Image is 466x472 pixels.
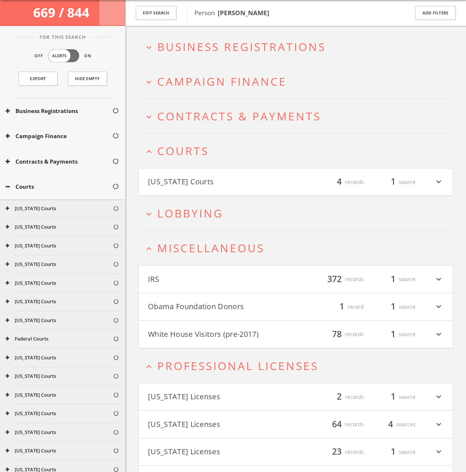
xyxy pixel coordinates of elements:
[6,317,113,324] button: [US_STATE] Courts
[6,335,113,343] button: Federal Courts
[157,240,265,256] span: Miscellaneous
[434,273,443,285] i: expand_more
[434,446,443,458] i: expand_more
[6,223,113,231] button: [US_STATE] Courts
[334,175,345,188] span: 4
[329,445,345,458] span: 23
[434,301,443,313] i: expand_more
[144,242,453,254] button: expand_lessMiscellaneous
[434,328,443,341] i: expand_more
[136,6,176,20] button: Edit Search
[320,391,364,403] div: records
[6,298,113,305] button: [US_STATE] Courts
[320,418,364,431] div: records
[320,273,364,285] div: records
[6,182,112,191] button: Courts
[6,429,113,436] button: [US_STATE] Courts
[144,42,154,52] i: expand_more
[387,175,399,188] span: 1
[6,107,112,115] button: Business Registrations
[329,328,345,341] span: 78
[434,418,443,431] i: expand_more
[144,112,154,122] i: expand_more
[387,273,399,285] span: 1
[34,53,43,59] span: Off
[6,261,113,268] button: [US_STATE] Courts
[6,157,112,166] button: Contracts & Payments
[144,244,154,254] i: expand_less
[6,447,113,455] button: [US_STATE] Courts
[33,4,92,21] span: 669 / 844
[144,145,453,157] button: expand_lessCourts
[6,410,113,417] button: [US_STATE] Courts
[68,72,107,86] button: Hide Empty
[371,391,415,403] div: source
[371,301,415,313] div: source
[371,328,415,341] div: source
[6,132,112,140] button: Campaign Finance
[434,176,443,188] i: expand_more
[157,109,321,124] span: Contracts & Payments
[144,209,154,219] i: expand_more
[320,328,364,341] div: records
[387,328,399,341] span: 1
[148,418,296,431] button: [US_STATE] Licenses
[336,300,348,313] span: 1
[371,418,415,431] div: sources
[148,328,296,341] button: White House Visitors (pre-2017)
[387,445,399,458] span: 1
[148,176,296,188] button: [US_STATE] Courts
[385,418,396,431] span: 4
[144,360,453,372] button: expand_lessProfessional Licenses
[144,75,453,88] button: expand_moreCampaign Finance
[144,110,453,122] button: expand_moreContracts & Payments
[157,206,223,221] span: Lobbying
[371,176,415,188] div: source
[415,6,456,20] button: Add Filters
[144,41,453,53] button: expand_moreBusiness Registrations
[371,446,415,458] div: source
[320,446,364,458] div: records
[320,176,364,188] div: records
[148,391,296,403] button: [US_STATE] Licenses
[218,8,269,17] b: [PERSON_NAME]
[6,354,113,362] button: [US_STATE] Courts
[6,373,113,380] button: [US_STATE] Courts
[387,390,399,403] span: 1
[6,205,113,212] button: [US_STATE] Courts
[144,77,154,87] i: expand_more
[6,242,113,250] button: [US_STATE] Courts
[157,358,318,373] span: Professional Licenses
[148,301,296,313] button: Obama Foundation Donors
[434,391,443,403] i: expand_more
[6,391,113,399] button: [US_STATE] Courts
[18,72,58,86] a: Export
[34,34,92,41] span: For This Search
[148,273,296,285] button: IRS
[320,301,364,313] div: record
[144,207,453,219] button: expand_moreLobbying
[6,280,113,287] button: [US_STATE] Courts
[324,273,345,285] span: 372
[157,143,209,158] span: Courts
[144,147,154,157] i: expand_less
[334,390,345,403] span: 2
[157,74,287,89] span: Campaign Finance
[144,362,154,372] i: expand_less
[157,39,326,54] span: Business Registrations
[194,8,269,17] span: Person
[371,273,415,285] div: source
[329,418,345,431] span: 64
[84,53,92,59] span: On
[387,300,399,313] span: 1
[148,446,296,458] button: [US_STATE] Licenses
